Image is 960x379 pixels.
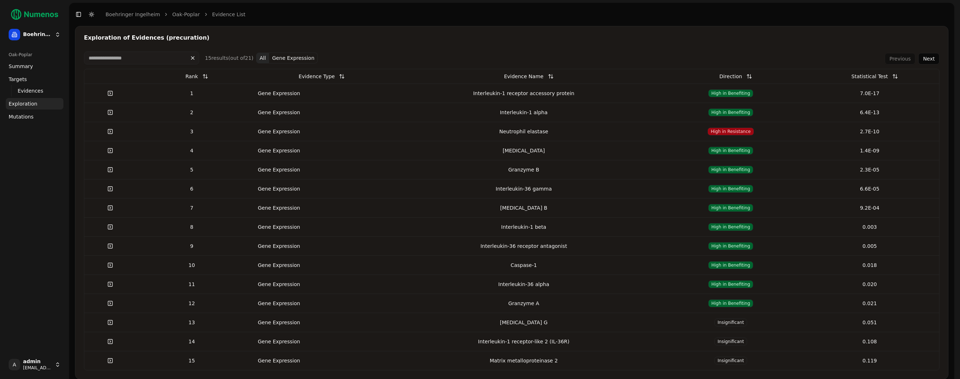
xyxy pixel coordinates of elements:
img: Numenos [6,6,63,23]
span: Insignificant [714,318,747,326]
div: Gene Expression [250,223,308,231]
div: 6.6E-05 [803,185,936,192]
div: [MEDICAL_DATA] G [389,319,658,326]
div: 7.0E-17 [803,90,936,97]
span: High in Benefiting [708,185,754,193]
div: Granzyme A [389,300,658,307]
span: High in Benefiting [708,223,754,231]
div: Interleukin-1 alpha [389,109,658,116]
div: Interleukin-36 gamma [389,185,658,192]
button: Toggle Dark Mode [86,9,97,19]
div: 0.005 [803,242,936,250]
div: 0.108 [803,338,936,345]
span: Exploration [9,100,37,107]
span: High in Benefiting [708,147,754,155]
a: Targets [6,73,63,85]
div: Caspase-1 [389,262,658,269]
div: Gene Expression [250,90,308,97]
div: Direction [719,70,742,83]
span: [EMAIL_ADDRESS] [23,365,52,371]
div: 3 [139,128,245,135]
a: Summary [6,61,63,72]
span: Mutations [9,113,34,120]
div: Gene Expression [250,242,308,250]
span: High in Benefiting [708,261,754,269]
div: Gene Expression [250,128,308,135]
div: 1 [139,90,245,97]
div: Oak-Poplar [6,49,63,61]
span: High in Benefiting [708,166,754,174]
span: High in Resistance [707,128,754,135]
div: 0.018 [803,262,936,269]
div: 2.3E-05 [803,166,936,173]
div: Gene Expression [250,109,308,116]
div: [MEDICAL_DATA] [389,147,658,154]
a: Evidences [15,86,55,96]
div: Gene Expression [250,204,308,211]
div: Gene Expression [250,338,308,345]
div: 11 [139,281,245,288]
button: Aadmin[EMAIL_ADDRESS] [6,356,63,373]
div: 7 [139,204,245,211]
div: Exploration of Evidences (precuration) [84,35,939,41]
div: 14 [139,338,245,345]
span: Evidences [18,87,43,94]
div: Interleukin-1 beta [389,223,658,231]
div: Interleukin-1 receptor-like 2 (IL-36R) [389,338,658,345]
div: [MEDICAL_DATA] B [389,204,658,211]
div: 5 [139,166,245,173]
div: Gene Expression [250,357,308,364]
div: Gene Expression [250,319,308,326]
div: Matrix metalloproteinase 2 [389,357,658,364]
button: All [256,53,269,63]
div: 10 [139,262,245,269]
div: Interleukin-36 alpha [389,281,658,288]
div: 6 [139,185,245,192]
span: (out of 21 ) [228,55,254,61]
span: Insignificant [714,357,747,365]
div: Gene Expression [250,166,308,173]
div: 2.7E-10 [803,128,936,135]
span: admin [23,358,52,365]
div: Neutrophil elastase [389,128,658,135]
button: Gene Expression [269,53,317,63]
div: Interleukin-1 receptor accessory protein [389,90,658,97]
span: High in Benefiting [708,204,754,212]
div: 2 [139,109,245,116]
div: 0.003 [803,223,936,231]
div: 1.4E-09 [803,147,936,154]
nav: breadcrumb [106,11,245,18]
div: Granzyme B [389,166,658,173]
span: Targets [9,76,27,83]
span: 15 result s [205,55,228,61]
div: Evidence Type [299,70,335,83]
div: 0.020 [803,281,936,288]
span: Insignificant [714,338,747,345]
div: 6.4E-13 [803,109,936,116]
div: 13 [139,319,245,326]
span: High in Benefiting [708,299,754,307]
div: 15 [139,357,245,364]
a: Boehringer Ingelheim [106,11,160,18]
a: Exploration [6,98,63,110]
div: 0.021 [803,300,936,307]
span: A [9,359,20,370]
a: Mutations [6,111,63,122]
button: Next [918,53,939,64]
div: Gene Expression [250,147,308,154]
div: 0.051 [803,319,936,326]
button: Boehringer Ingelheim [6,26,63,43]
div: Gene Expression [250,185,308,192]
span: Summary [9,63,33,70]
div: Gene Expression [250,300,308,307]
a: Oak-Poplar [172,11,200,18]
div: Evidence Name [504,70,543,83]
div: Interleukin-36 receptor antagonist [389,242,658,250]
div: Gene Expression [250,262,308,269]
span: High in Benefiting [708,280,754,288]
div: 0.119 [803,357,936,364]
div: Rank [186,70,198,83]
button: Toggle Sidebar [73,9,84,19]
div: 9 [139,242,245,250]
div: 4 [139,147,245,154]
